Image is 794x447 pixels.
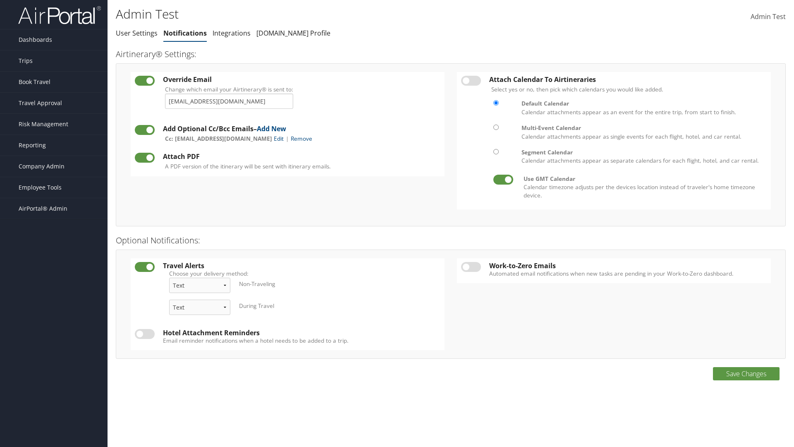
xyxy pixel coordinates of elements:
[521,124,763,141] label: Calendar attachments appear as single events for each flight, hotel, and car rental.
[18,5,101,25] img: airportal-logo.png
[165,135,272,142] span: Cc: [EMAIL_ADDRESS][DOMAIN_NAME]
[521,148,763,156] div: Segment Calendar
[291,135,312,142] a: Remove
[489,76,767,83] div: Attach Calendar To Airtineraries
[19,114,68,135] span: Risk Management
[751,12,786,21] span: Admin Test
[19,135,46,156] span: Reporting
[116,48,786,60] h3: Airtinerary® Settings:
[213,29,251,38] a: Integrations
[524,175,761,183] div: Use GMT Calendar
[489,269,767,278] label: Automated email notifications when new tasks are pending in your Work-to-Zero dashboard.
[165,162,331,171] label: A PDF version of the itinerary will be sent with itinerary emails.
[521,124,763,132] div: Multi-Event Calendar
[713,367,780,380] button: Save Changes
[491,85,663,94] label: Select yes or no, then pick which calendars you would like added.
[116,235,786,246] h3: Optional Notifications:
[163,336,440,345] label: Email reminder notifications when a hotel needs to be added to a trip.
[524,175,761,200] label: Calendar timezone adjusts per the devices location instead of traveler's home timezone device.
[489,262,767,269] div: Work-to-Zero Emails
[19,29,52,50] span: Dashboards
[254,124,286,133] span: –
[257,124,286,133] a: Add New
[239,302,274,310] label: During Travel
[19,156,65,177] span: Company Admin
[165,94,293,109] input: Change which email your Airtinerary® is sent to:
[274,135,284,142] a: Edit
[169,269,434,278] label: Choose your delivery method:
[19,198,67,219] span: AirPortal® Admin
[19,50,33,71] span: Trips
[116,5,562,23] h1: Admin Test
[19,93,62,113] span: Travel Approval
[284,135,291,142] span: |
[239,280,275,288] label: Non-Traveling
[521,148,763,165] label: Calendar attachments appear as separate calendars for each flight, hotel, and car rental.
[521,99,763,108] div: Default Calendar
[163,262,440,269] div: Travel Alerts
[165,85,293,115] label: Change which email your Airtinerary® is sent to:
[751,4,786,30] a: Admin Test
[19,72,50,92] span: Book Travel
[521,99,763,116] label: Calendar attachments appear as an event for the entire trip, from start to finish.
[163,76,440,83] div: Override Email
[256,29,330,38] a: [DOMAIN_NAME] Profile
[163,329,440,336] div: Hotel Attachment Reminders
[163,153,440,160] div: Attach PDF
[163,29,207,38] a: Notifications
[19,177,62,198] span: Employee Tools
[163,125,440,132] div: Add Optional Cc/Bcc Emails
[116,29,158,38] a: User Settings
